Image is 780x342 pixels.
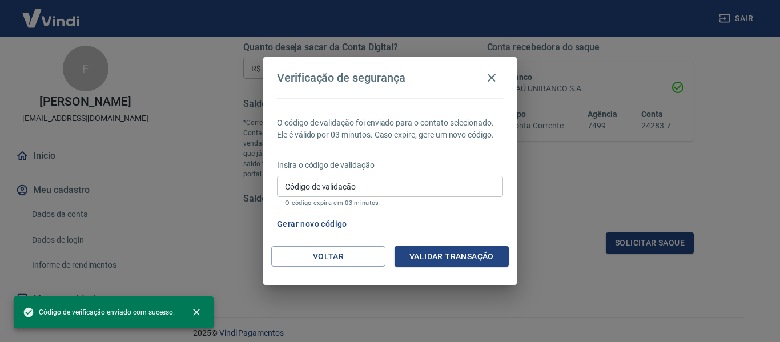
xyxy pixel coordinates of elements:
p: O código expira em 03 minutos. [285,199,495,207]
h4: Verificação de segurança [277,71,405,85]
button: Gerar novo código [272,214,352,235]
button: Voltar [271,246,385,267]
p: O código de validação foi enviado para o contato selecionado. Ele é válido por 03 minutos. Caso e... [277,117,503,141]
span: Código de verificação enviado com sucesso. [23,307,175,318]
p: Insira o código de validação [277,159,503,171]
button: Validar transação [395,246,509,267]
button: close [184,300,209,325]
